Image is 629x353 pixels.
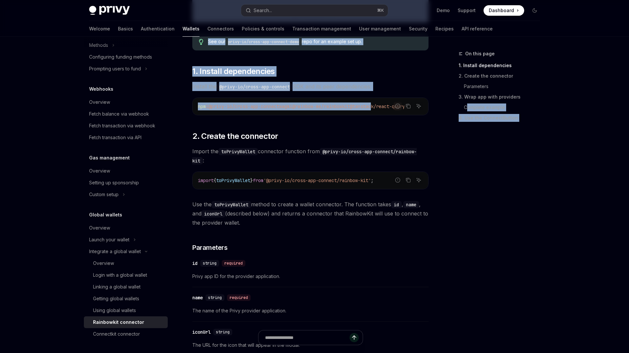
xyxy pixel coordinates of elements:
span: npm [198,103,206,109]
span: Import the connector function from : [192,147,429,165]
button: Copy the contents from the code block [404,176,412,184]
code: toPrivyWallet [219,148,258,155]
button: Ask AI [414,102,423,110]
div: Overview [89,98,110,106]
a: Overview [84,222,168,234]
button: Report incorrect code [393,176,402,184]
div: Getting global wallets [93,295,139,303]
span: 1. Install dependencies [192,66,275,77]
div: Fetch balance via webhook [89,110,149,118]
a: @privy-io/cross-app-connect [217,83,293,90]
button: Toggle Integrate a global wallet section [84,246,168,257]
a: Transaction management [292,21,351,37]
div: required [227,294,251,301]
span: wagmi [279,103,292,109]
div: Custom setup [89,191,119,198]
a: Overview [84,165,168,177]
code: iconUrl [201,210,225,217]
button: Toggle Launch your wallet section [84,234,168,246]
h5: Gas management [89,154,130,162]
div: Search... [254,7,272,14]
span: @rainbow-me/rainbowkit [292,103,350,109]
div: Fetch transaction via API [89,134,142,141]
a: 3. Wrap app with providers [459,92,545,102]
a: Complete example [459,102,545,113]
span: from [253,177,263,183]
span: i [206,103,208,109]
div: Rainbowkit connector [93,318,144,326]
span: @tanstack/react-query [350,103,405,109]
a: Overview [84,96,168,108]
span: toPrivyWallet [216,177,250,183]
a: Policies & controls [242,21,284,37]
span: See our repo for an example set up. [208,38,422,45]
div: Launch your wallet [89,236,129,244]
h5: Global wallets [89,211,122,219]
a: 2. Create the connector [459,71,545,81]
a: Authentication [141,21,175,37]
a: User management [359,21,401,37]
span: Dashboard [489,7,514,14]
a: Wallets [182,21,200,37]
div: id [192,260,198,267]
span: ; [371,177,373,183]
a: Linking a global wallet [84,281,168,293]
code: name [403,201,419,208]
code: privy-io/cross-app-connect-demo [225,39,302,45]
svg: Tip [199,39,203,45]
input: Ask a question... [265,330,350,345]
a: Parameters [459,81,545,92]
div: Login with a global wallet [93,271,147,279]
img: dark logo [89,6,130,15]
span: The name of the Privy provider application. [192,307,429,315]
span: string [203,261,217,266]
span: Use the method to create a wallet connector. The function takes , , and (described below) and ret... [192,200,429,227]
a: Overview [84,257,168,269]
a: Login with a global wallet [84,269,168,281]
div: Setting up sponsorship [89,179,139,187]
a: Dashboard [484,5,524,16]
span: Privy app ID for the provider application. [192,272,429,280]
span: string [208,295,222,300]
button: Toggle Custom setup section [84,189,168,200]
button: Open search [241,5,388,16]
span: Parameters [192,243,227,252]
a: Security [409,21,428,37]
div: name [192,294,203,301]
div: Linking a global wallet [93,283,141,291]
div: Overview [89,224,110,232]
a: Connectors [207,21,234,37]
a: Fetch transaction via API [84,132,168,143]
a: Fetch balance via webhook [84,108,168,120]
div: Overview [89,167,110,175]
div: Configuring funding methods [89,53,152,61]
a: Rainbowkit connector [84,316,168,328]
span: ⌘ K [377,8,384,13]
a: Demo [437,7,450,14]
a: Recipes [435,21,454,37]
a: Connectkit connector [84,328,168,340]
code: id [391,201,402,208]
button: Toggle Prompting users to fund section [84,63,168,75]
a: Fetch transaction via webhook [84,120,168,132]
a: Getting global wallets [84,293,168,305]
button: Send message [350,333,359,342]
code: toPrivyWallet [212,201,251,208]
span: @privy-io/cross-app-connect [208,103,279,109]
div: Using global wallets [93,307,136,314]
div: Integrate a global wallet [89,248,141,255]
span: } [250,177,253,183]
span: '@privy-io/cross-app-connect/rainbow-kit' [263,177,371,183]
button: Report incorrect code [393,102,402,110]
a: Welcome [89,21,110,37]
a: 1. Install dependencies [459,60,545,71]
button: Toggle dark mode [529,5,540,16]
div: required [222,260,245,267]
a: Basics [118,21,133,37]
div: Overview [93,259,114,267]
span: import [198,177,214,183]
div: Connectkit connector [93,330,140,338]
button: Copy the contents from the code block [404,102,412,110]
a: 4. Use the ConnectButton [459,113,545,123]
a: API reference [462,21,493,37]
